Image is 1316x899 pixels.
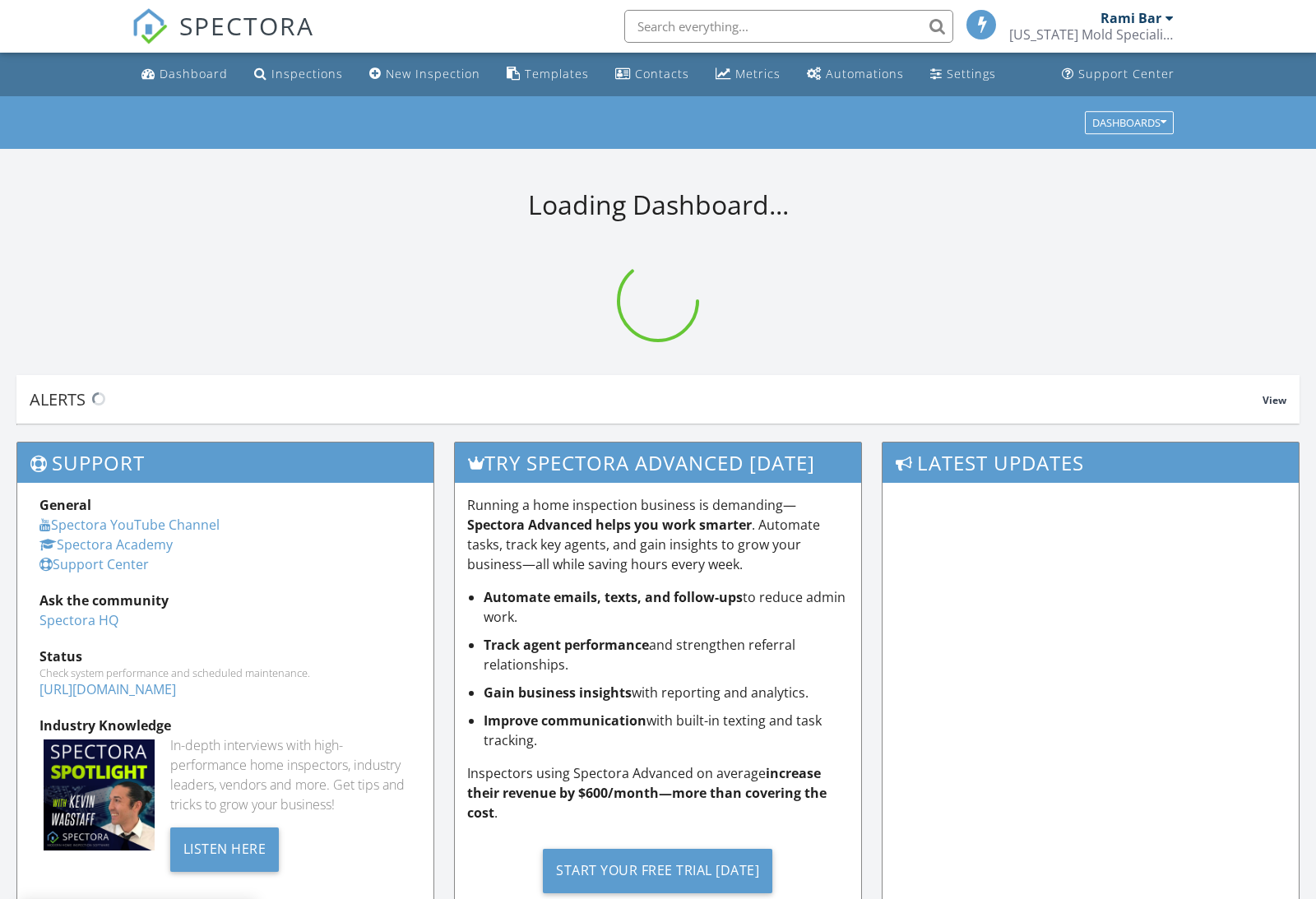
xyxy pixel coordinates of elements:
p: Inspectors using Spectora Advanced on average . [467,763,849,823]
a: Metrics [709,59,787,90]
div: Support Center [1078,66,1175,81]
div: Templates [525,66,589,81]
div: New Inspection [386,66,480,81]
div: In-depth interviews with high-performance home inspectors, industry leaders, vendors and more. Ge... [170,735,411,814]
div: Inspections [271,66,343,81]
a: Dashboard [135,59,234,90]
a: Inspections [248,59,350,90]
div: Dashboards [1092,117,1166,128]
a: Spectora Academy [39,535,173,554]
div: Rami Bar [1101,10,1161,26]
strong: Track agent performance [484,636,649,654]
a: Support Center [39,555,149,573]
div: Metrics [735,66,781,81]
strong: Gain business insights [484,684,632,702]
div: Status [39,646,411,666]
strong: Automate emails, texts, and follow-ups [484,588,743,606]
div: Texas Mold Specialists [1009,26,1174,43]
div: Automations [826,66,904,81]
img: The Best Home Inspection Software - Spectora [132,8,168,44]
p: Running a home inspection business is demanding— . Automate tasks, track key agents, and gain ins... [467,495,849,574]
div: Ask the community [39,591,411,610]
a: Templates [500,59,595,90]
a: New Inspection [363,59,487,90]
li: with reporting and analytics. [484,683,849,702]
div: Industry Knowledge [39,716,411,735]
a: SPECTORA [132,22,314,57]
a: Automations (Basic) [800,59,911,90]
strong: Spectora Advanced helps you work smarter [467,516,752,534]
button: Dashboards [1085,111,1174,134]
a: [URL][DOMAIN_NAME] [39,680,176,698]
strong: General [39,496,91,514]
div: Contacts [635,66,689,81]
div: Alerts [30,388,1263,410]
div: Settings [947,66,996,81]
a: Settings [924,59,1003,90]
li: with built-in texting and task tracking. [484,711,849,750]
div: Start Your Free Trial [DATE] [543,849,772,893]
div: Check system performance and scheduled maintenance. [39,666,411,679]
strong: increase their revenue by $600/month—more than covering the cost [467,764,827,822]
a: Spectora YouTube Channel [39,516,220,534]
input: Search everything... [624,10,953,43]
h3: Latest Updates [883,443,1299,483]
a: Support Center [1055,59,1181,90]
li: and strengthen referral relationships. [484,635,849,674]
span: SPECTORA [179,8,314,43]
div: Listen Here [170,827,280,872]
li: to reduce admin work. [484,587,849,627]
div: Dashboard [160,66,228,81]
span: View [1263,393,1286,407]
h3: Support [17,443,433,483]
img: Spectoraspolightmain [44,739,155,850]
h3: Try spectora advanced [DATE] [455,443,861,483]
a: Listen Here [170,839,280,857]
strong: Improve communication [484,711,646,730]
a: Contacts [609,59,696,90]
a: Spectora HQ [39,611,118,629]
